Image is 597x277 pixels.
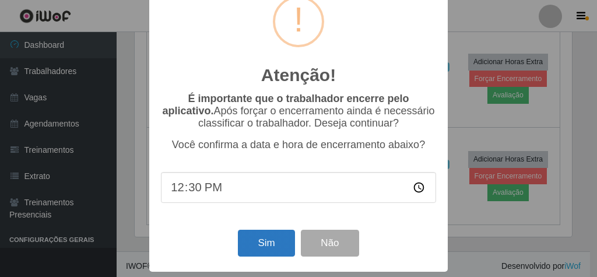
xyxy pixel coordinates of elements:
[301,230,359,257] button: Não
[162,93,409,117] b: É importante que o trabalhador encerre pelo aplicativo.
[161,93,436,129] p: Após forçar o encerramento ainda é necessário classificar o trabalhador. Deseja continuar?
[161,139,436,151] p: Você confirma a data e hora de encerramento abaixo?
[261,65,336,86] h2: Atenção!
[238,230,294,257] button: Sim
